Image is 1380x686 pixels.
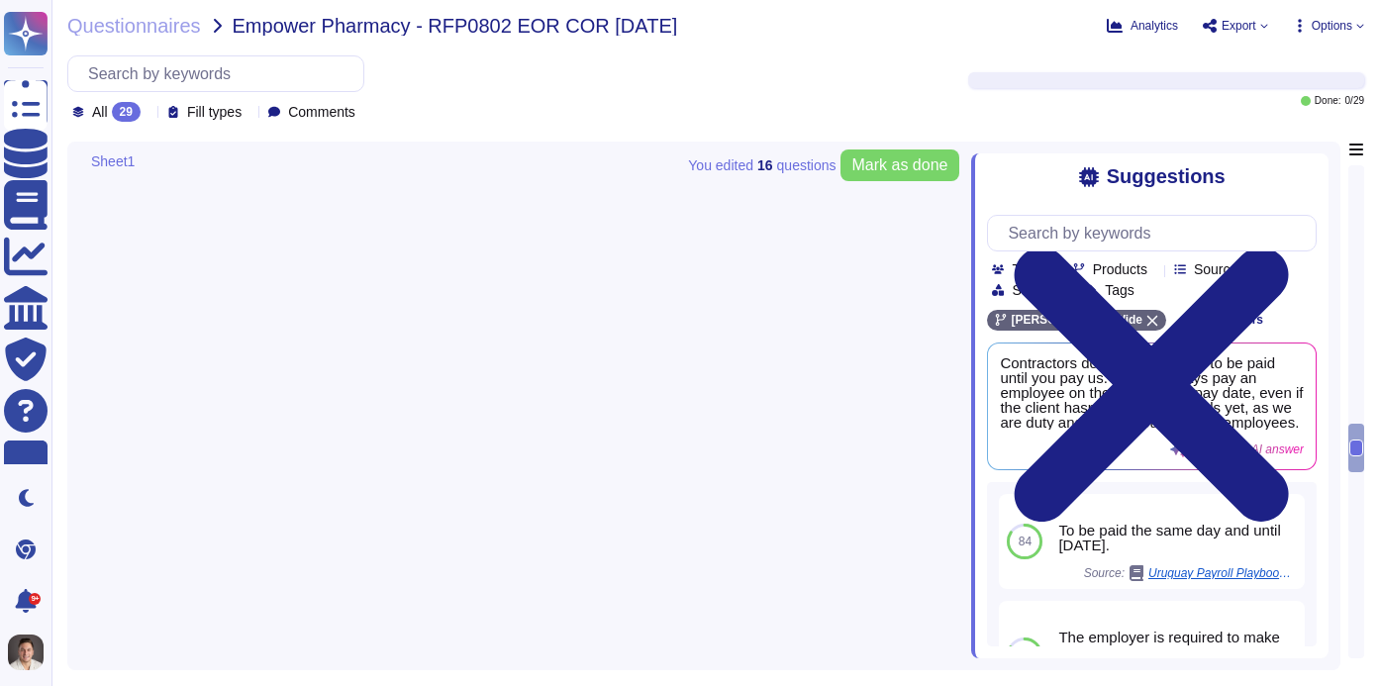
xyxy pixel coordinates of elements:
span: Done: [1315,96,1341,106]
img: user [8,635,44,670]
span: All [92,105,108,119]
span: You edited question s [688,158,836,172]
span: Empower Pharmacy - RFP0802 EOR COR [DATE] [233,16,678,36]
span: Questionnaires [67,16,201,36]
div: 9+ [29,593,41,605]
b: 16 [757,158,773,172]
button: Mark as done [840,149,960,181]
span: Analytics [1131,20,1178,32]
span: Comments [288,105,355,119]
button: Analytics [1107,18,1178,34]
div: The employer is required to make the payments by law. Bank payment files can be prepared for the ... [1058,630,1297,674]
span: 0 / 29 [1345,96,1364,106]
div: 29 [112,102,141,122]
span: Mark as done [852,157,948,173]
span: Export [1222,20,1256,32]
span: Sheet1 [91,154,135,168]
span: Options [1312,20,1352,32]
button: user [4,631,57,674]
span: 84 [1019,536,1032,547]
input: Search by keywords [78,56,363,91]
span: Fill types [187,105,242,119]
input: Search by keywords [998,216,1316,250]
